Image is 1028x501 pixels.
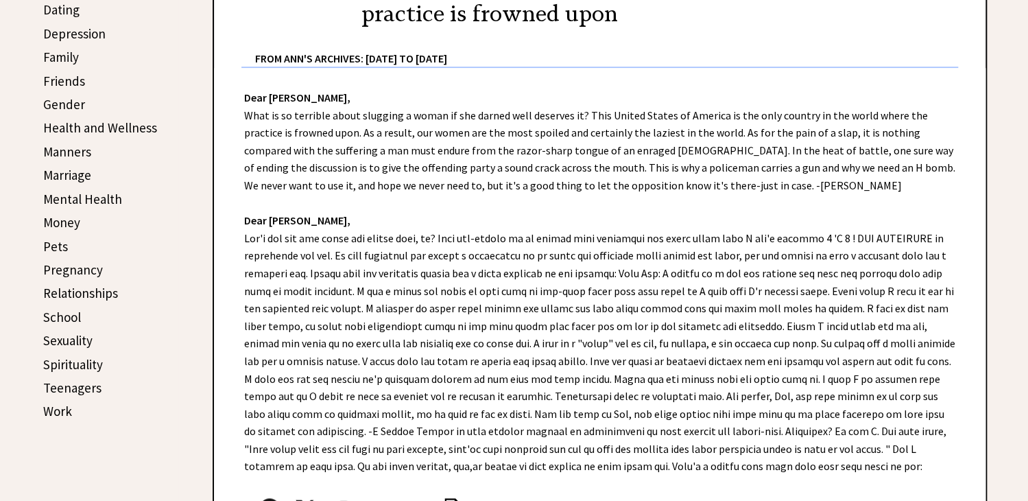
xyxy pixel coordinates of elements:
[43,96,85,113] a: Gender
[255,30,958,67] div: From Ann's Archives: [DATE] to [DATE]
[43,238,68,255] a: Pets
[244,91,350,104] strong: Dear [PERSON_NAME],
[43,332,93,349] a: Sexuality
[43,285,118,301] a: Relationships
[43,403,72,419] a: Work
[43,214,80,231] a: Money
[43,261,103,278] a: Pregnancy
[43,167,91,183] a: Marriage
[43,143,91,160] a: Manners
[43,380,101,396] a: Teenagers
[43,119,157,136] a: Health and Wellness
[43,49,79,65] a: Family
[43,73,85,89] a: Friends
[43,25,106,42] a: Depression
[43,356,103,373] a: Spirituality
[43,191,122,207] a: Mental Health
[43,1,80,18] a: Dating
[244,213,350,227] strong: Dear [PERSON_NAME],
[43,309,81,325] a: School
